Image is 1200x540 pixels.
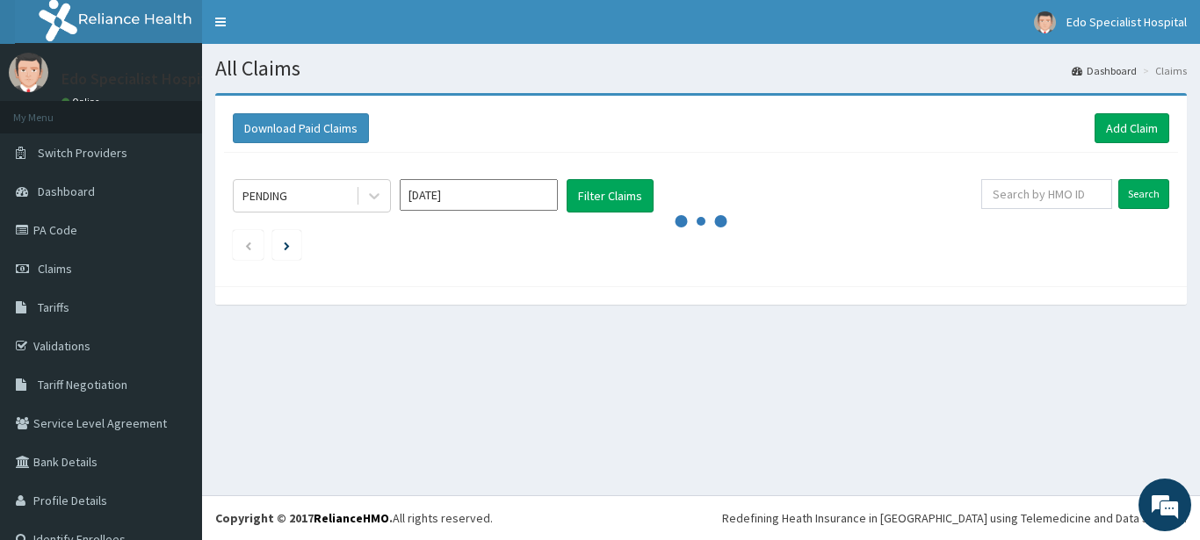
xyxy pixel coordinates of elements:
div: Redefining Heath Insurance in [GEOGRAPHIC_DATA] using Telemedicine and Data Science! [722,509,1187,527]
button: Download Paid Claims [233,113,369,143]
span: Claims [38,261,72,277]
h1: All Claims [215,57,1187,80]
span: Tariffs [38,299,69,315]
a: Dashboard [1072,63,1137,78]
textarea: Type your message and hit 'Enter' [9,356,335,418]
svg: audio-loading [675,195,727,248]
img: User Image [9,53,48,92]
span: We're online! [102,160,242,337]
a: Add Claim [1095,113,1169,143]
input: Select Month and Year [400,179,558,211]
span: Edo Specialist Hospital [1066,14,1187,30]
img: User Image [1034,11,1056,33]
a: RelianceHMO [314,510,389,526]
span: Dashboard [38,184,95,199]
span: Tariff Negotiation [38,377,127,392]
li: Claims [1139,63,1187,78]
footer: All rights reserved. [202,495,1200,540]
a: Next page [284,237,290,253]
strong: Copyright © 2017 . [215,510,393,526]
img: d_794563401_company_1708531726252_794563401 [33,88,71,132]
p: Edo Specialist Hospital [61,71,220,87]
div: Chat with us now [91,98,295,121]
button: Filter Claims [567,179,654,212]
div: Minimize live chat window [288,9,330,51]
div: PENDING [242,187,287,205]
a: Previous page [244,237,252,253]
input: Search [1118,179,1169,209]
a: Online [61,96,104,108]
span: Switch Providers [38,145,127,161]
input: Search by HMO ID [981,179,1112,209]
